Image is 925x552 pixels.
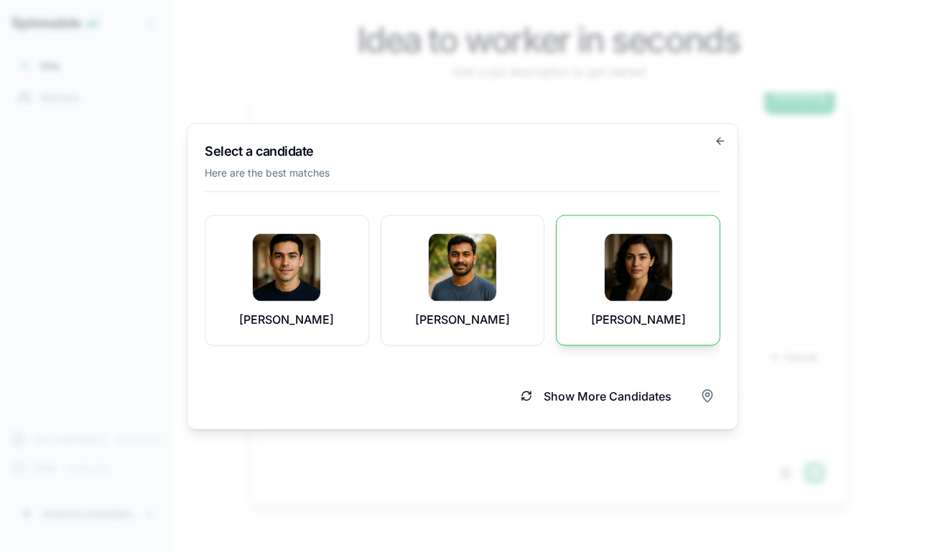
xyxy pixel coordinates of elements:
[694,383,720,408] button: Filter by region
[605,233,672,301] img: Ariana Weber
[591,310,686,327] p: [PERSON_NAME]
[205,141,720,161] h2: Select a candidate
[205,165,720,179] p: Here are the best matches
[239,310,334,327] p: [PERSON_NAME]
[415,310,510,327] p: [PERSON_NAME]
[503,380,689,411] button: Show More Candidates
[429,233,496,301] img: Raghavan Bisht
[253,233,320,301] img: Dominic Garcia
